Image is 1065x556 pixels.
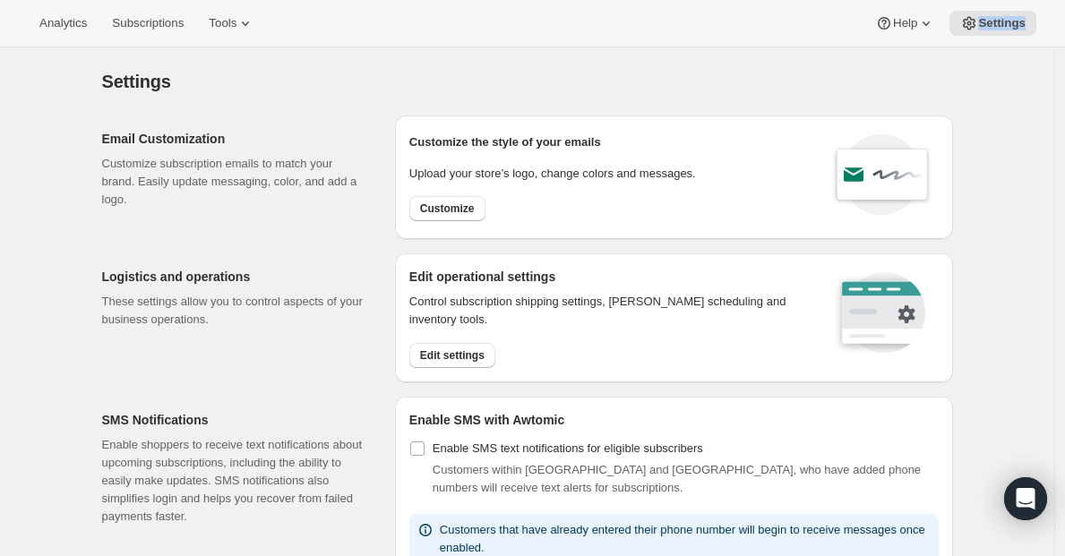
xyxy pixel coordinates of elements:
button: Edit settings [409,343,495,368]
h2: Logistics and operations [102,268,366,286]
h2: SMS Notifications [102,411,366,429]
span: Settings [978,16,1026,30]
h2: Edit operational settings [409,268,810,286]
span: Enable SMS text notifications for eligible subscribers [433,441,703,455]
button: Analytics [29,11,98,36]
p: Customize subscription emails to match your brand. Easily update messaging, color, and add a logo. [102,155,366,209]
span: Analytics [39,16,87,30]
h2: Enable SMS with Awtomic [409,411,939,429]
p: Control subscription shipping settings, [PERSON_NAME] scheduling and inventory tools. [409,293,810,329]
button: Subscriptions [101,11,194,36]
span: Help [893,16,917,30]
button: Help [864,11,946,36]
p: Upload your store’s logo, change colors and messages. [409,165,696,183]
button: Tools [198,11,265,36]
button: Customize [409,196,485,221]
p: Enable shoppers to receive text notifications about upcoming subscriptions, including the ability... [102,436,366,526]
span: Edit settings [420,348,485,363]
button: Settings [949,11,1036,36]
h2: Email Customization [102,130,366,148]
span: Subscriptions [112,16,184,30]
span: Customers within [GEOGRAPHIC_DATA] and [GEOGRAPHIC_DATA], who have added phone numbers will recei... [433,463,921,494]
span: Customize [420,201,475,216]
p: Customize the style of your emails [409,133,601,151]
div: Open Intercom Messenger [1004,477,1047,520]
p: These settings allow you to control aspects of your business operations. [102,293,366,329]
span: Tools [209,16,236,30]
span: Settings [102,72,171,91]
